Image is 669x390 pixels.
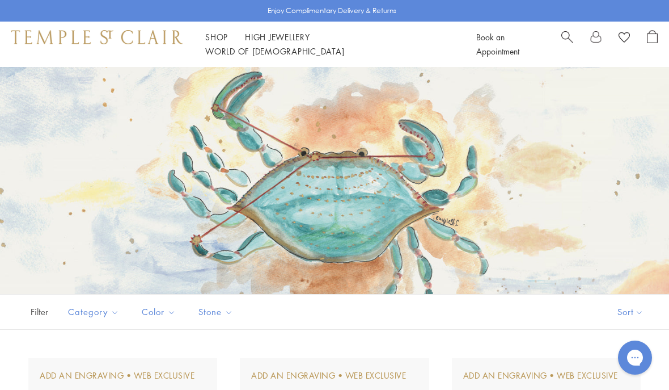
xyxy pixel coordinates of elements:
a: Book an Appointment [476,31,519,57]
span: Color [136,305,184,319]
a: Open Shopping Bag [647,30,658,58]
a: High JewelleryHigh Jewellery [245,31,310,43]
iframe: Gorgias live chat messenger [612,337,658,379]
span: Category [62,305,128,319]
button: Show sort by [592,295,669,329]
a: View Wishlist [619,30,630,47]
div: Add An Engraving • Web Exclusive [251,370,406,382]
button: Stone [190,299,242,325]
a: ShopShop [205,31,228,43]
div: Add An Engraving • Web Exclusive [463,370,618,382]
a: Search [561,30,573,58]
img: Temple St. Clair [11,30,183,44]
button: Color [133,299,184,325]
a: World of [DEMOGRAPHIC_DATA]World of [DEMOGRAPHIC_DATA] [205,45,344,57]
button: Category [60,299,128,325]
p: Enjoy Complimentary Delivery & Returns [268,5,396,16]
div: Add An Engraving • Web Exclusive [40,370,194,382]
nav: Main navigation [205,30,451,58]
span: Stone [193,305,242,319]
